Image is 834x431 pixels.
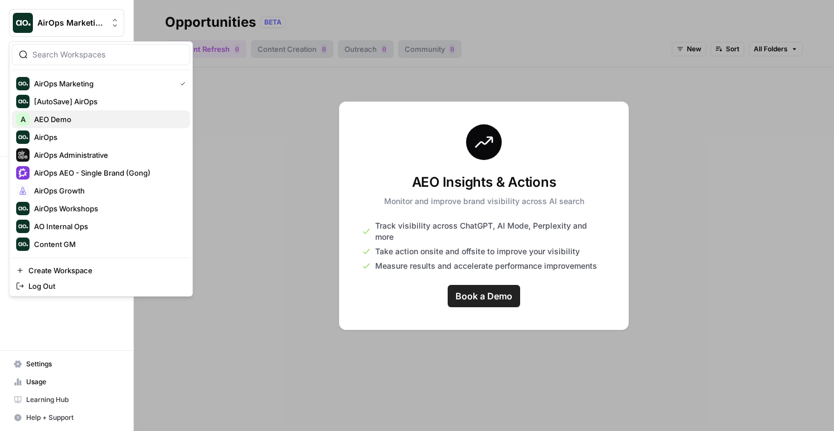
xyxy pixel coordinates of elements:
img: [AutoSave] AirOps Logo [16,95,30,108]
span: Help + Support [26,413,119,423]
span: AEO Demo [34,114,181,125]
span: Create Workspace [28,265,181,276]
span: Usage [26,377,119,387]
div: Workspace: AirOps Marketing [9,41,193,297]
span: Track visibility across ChatGPT, AI Mode, Perplexity and more [375,220,606,243]
button: Help + Support [9,409,124,427]
span: AO Internal Ops [34,221,181,232]
span: AirOps Marketing [34,78,171,89]
a: Book a Demo [448,285,520,307]
span: AirOps Marketing [37,17,105,28]
img: AirOps Marketing Logo [16,77,30,90]
button: Workspace: AirOps Marketing [9,9,124,37]
a: Usage [9,373,124,391]
img: AirOps Marketing Logo [13,13,33,33]
span: A [21,114,26,125]
span: AirOps Administrative [34,149,181,161]
img: AirOps Administrative Logo [16,148,30,162]
img: AirOps AEO - Single Brand (Gong) Logo [16,166,30,180]
img: Content GM Logo [16,238,30,251]
span: Learning Hub [26,395,119,405]
span: Book a Demo [455,289,512,303]
span: Content GM [34,239,181,250]
a: Create Workspace [12,263,190,278]
h3: AEO Insights & Actions [384,173,584,191]
input: Search Workspaces [32,49,183,60]
span: Settings [26,359,119,369]
span: AirOps AEO - Single Brand (Gong) [34,167,181,178]
img: AirOps Workshops Logo [16,202,30,215]
img: AirOps Logo [16,130,30,144]
span: Measure results and accelerate performance improvements [375,260,597,272]
span: AirOps [34,132,181,143]
span: AirOps Workshops [34,203,181,214]
a: Learning Hub [9,391,124,409]
p: Monitor and improve brand visibility across AI search [384,196,584,207]
span: [AutoSave] AirOps [34,96,181,107]
img: AirOps Growth Logo [16,184,30,197]
img: AO Internal Ops Logo [16,220,30,233]
a: Log Out [12,278,190,294]
a: Settings [9,355,124,373]
span: Log Out [28,280,181,292]
span: Take action onsite and offsite to improve your visibility [375,246,580,257]
span: AirOps Growth [34,185,181,196]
